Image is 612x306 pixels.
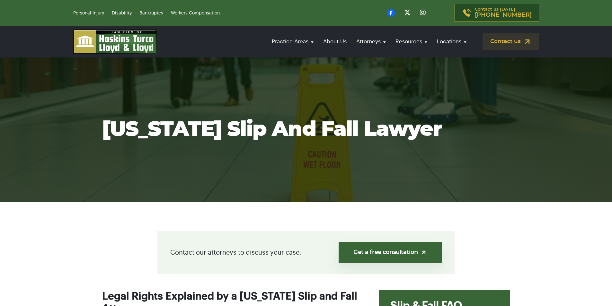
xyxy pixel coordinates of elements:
[455,4,539,22] a: Contact us [DATE][PHONE_NUMBER]
[434,32,470,51] a: Locations
[73,11,104,15] a: Personal Injury
[392,32,430,51] a: Resources
[102,118,510,141] h1: [US_STATE] Slip and Fall Lawyer
[339,242,442,263] a: Get a free consultation
[483,33,539,50] a: Contact us
[171,11,220,15] a: Workers Compensation
[475,7,532,18] p: Contact us [DATE]
[353,32,389,51] a: Attorneys
[73,30,157,54] img: logo
[157,231,455,274] div: Contact our attorneys to discuss your case.
[475,12,532,18] span: [PHONE_NUMBER]
[139,11,163,15] a: Bankruptcy
[420,249,427,256] img: arrow-up-right-light.svg
[269,32,317,51] a: Practice Areas
[320,32,350,51] a: About Us
[112,11,132,15] a: Disability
